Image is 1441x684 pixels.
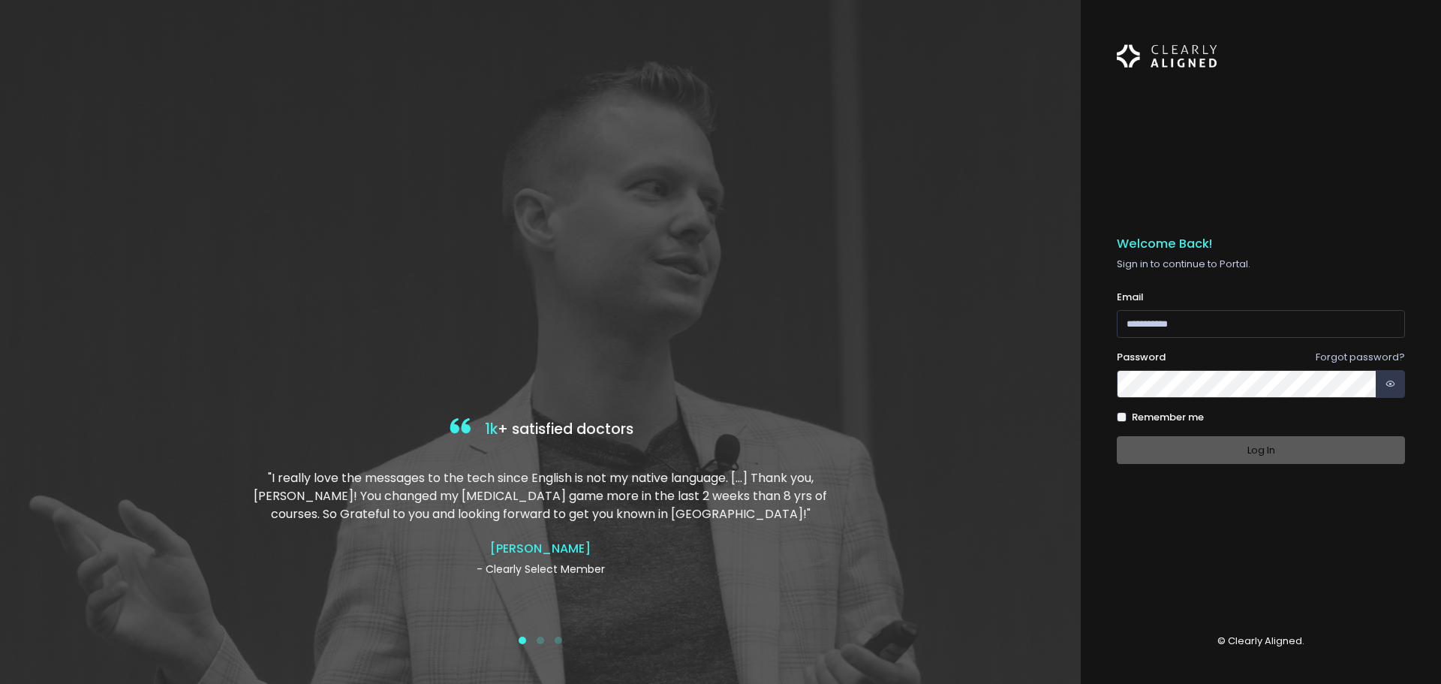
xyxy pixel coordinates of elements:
p: "I really love the messages to the tech since English is not my native language. […] Thank you, [... [250,469,831,523]
h5: Welcome Back! [1117,237,1405,252]
p: © Clearly Aligned. [1117,634,1405,649]
h4: + satisfied doctors [250,414,831,445]
a: Forgot password? [1316,350,1405,364]
span: 1k [485,419,498,439]
label: Remember me [1132,410,1204,425]
label: Password [1117,350,1166,365]
img: Logo Horizontal [1117,36,1217,77]
label: Email [1117,290,1144,305]
h4: [PERSON_NAME] [250,541,831,556]
p: - Clearly Select Member [250,562,831,577]
p: Sign in to continue to Portal. [1117,257,1405,272]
